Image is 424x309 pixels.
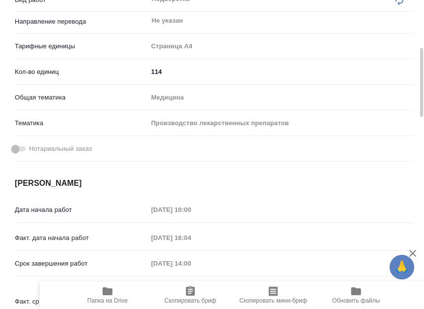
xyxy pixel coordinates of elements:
[15,297,147,307] p: Факт. срок заверш. работ
[164,297,216,304] span: Скопировать бриф
[15,259,147,269] p: Срок завершения работ
[15,67,147,77] p: Кол-во единиц
[147,38,413,55] div: Страница А4
[232,281,315,309] button: Скопировать мини-бриф
[315,281,397,309] button: Обновить файлы
[147,231,234,245] input: Пустое поле
[29,144,92,154] span: Нотариальный заказ
[389,255,414,279] button: 🙏
[147,65,413,79] input: ✎ Введи что-нибудь
[147,115,413,132] div: Производство лекарственных препаратов
[15,41,147,51] p: Тарифные единицы
[15,17,147,27] p: Направление перевода
[15,233,147,243] p: Факт. дата начала работ
[332,297,380,304] span: Обновить файлы
[147,89,413,106] div: Медицина
[15,205,147,215] p: Дата начала работ
[15,177,413,189] h4: [PERSON_NAME]
[147,256,234,271] input: Пустое поле
[147,203,234,217] input: Пустое поле
[393,257,410,277] span: 🙏
[15,93,147,103] p: Общая тематика
[66,281,149,309] button: Папка на Drive
[87,297,128,304] span: Папка на Drive
[15,118,147,128] p: Тематика
[149,281,232,309] button: Скопировать бриф
[239,297,307,304] span: Скопировать мини-бриф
